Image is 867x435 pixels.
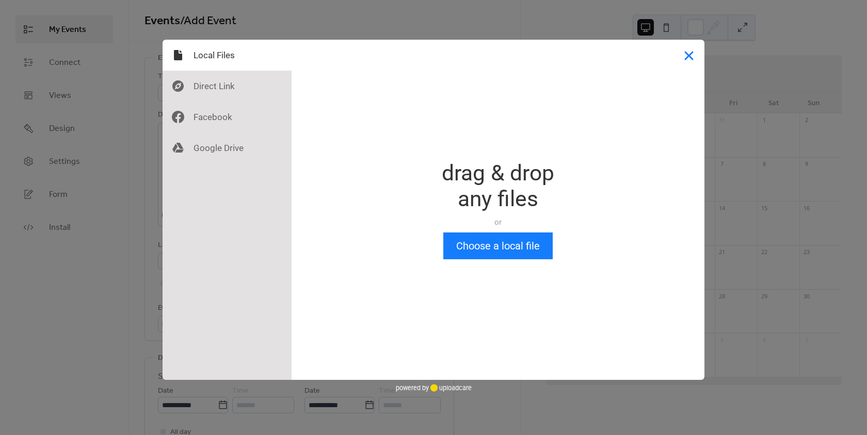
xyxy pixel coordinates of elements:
[163,40,292,71] div: Local Files
[673,40,704,71] button: Close
[442,217,554,227] div: or
[442,160,554,212] div: drag & drop any files
[396,380,472,395] div: powered by
[443,232,553,259] button: Choose a local file
[163,102,292,132] div: Facebook
[163,132,292,163] div: Google Drive
[163,71,292,102] div: Direct Link
[429,384,472,392] a: uploadcare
